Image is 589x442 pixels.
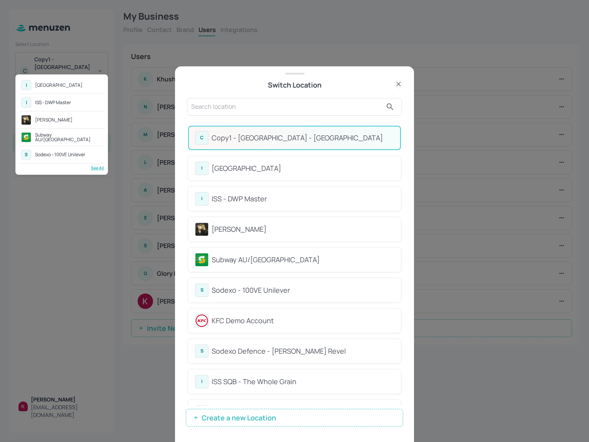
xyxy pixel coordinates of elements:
div: [PERSON_NAME] [35,118,72,122]
div: ISS - DWP Master [35,100,71,105]
div: I [21,80,31,90]
div: I [21,98,31,108]
div: See All [19,165,104,171]
div: Subway AU/[GEOGRAPHIC_DATA] [35,133,102,142]
div: Sodexo - 100VE Unilever [35,152,85,157]
div: S [21,150,31,160]
img: avatar [22,133,31,142]
img: avatar [22,115,31,125]
div: [GEOGRAPHIC_DATA] [35,83,82,88]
